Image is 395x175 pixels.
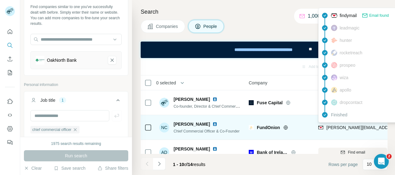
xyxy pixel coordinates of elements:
[348,150,365,155] span: Find email
[24,93,128,110] button: Job title1
[340,99,362,105] span: dropcontact
[174,96,210,102] span: [PERSON_NAME]
[331,74,337,81] img: provider wiza logo
[369,13,389,18] span: Email found
[159,147,169,157] div: AD
[5,53,15,65] button: Enrich CSV
[40,97,55,103] div: Job title
[367,161,372,167] p: 10
[5,67,15,78] button: My lists
[331,25,337,31] img: provider leadmagic logo
[212,122,217,127] img: LinkedIn logo
[184,162,188,167] span: of
[36,56,44,65] img: OakNorth Bank-logo
[387,154,392,159] span: 2
[32,127,71,132] span: chief commercial officer
[24,165,42,171] button: Clear
[318,124,323,131] img: provider findymail logo
[331,62,337,68] img: provider prospeo logo
[203,23,218,29] span: People
[174,129,240,133] span: Chief Commercial Officer & Co-Founder
[5,40,15,51] button: Search
[188,162,193,167] span: 14
[340,50,362,56] span: rocketreach
[159,98,169,108] img: Avatar
[340,37,352,43] span: hunter
[331,112,347,118] span: Finished
[329,161,358,168] span: Rows per page
[153,158,166,170] button: Navigate to next page
[331,50,337,56] img: provider rocketreach logo
[340,87,351,93] span: apollo
[174,146,210,152] span: [PERSON_NAME]
[308,12,320,20] p: 1,000
[141,42,388,58] iframe: Banner
[98,165,128,171] button: Share filters
[340,62,356,68] span: prospeo
[59,97,66,103] div: 1
[156,23,179,29] span: Companies
[257,100,283,106] span: Fuse Capital
[340,12,357,19] span: findymail
[5,123,15,134] button: Dashboard
[374,154,389,169] iframe: Intercom live chat
[173,162,184,167] span: 1 - 10
[54,165,85,171] button: Save search
[159,123,169,132] div: NC
[5,26,15,37] button: Quick start
[257,149,288,155] span: Bank of Ireland [GEOGRAPHIC_DATA]
[173,162,205,167] span: results
[5,96,15,107] button: Use Surfe on LinkedIn
[340,25,360,31] span: leadmagic
[318,148,387,157] button: Find email
[249,150,254,155] img: Logo of Bank of Ireland UK
[174,154,227,158] span: Chief Commercial Officer (CCO)
[212,146,217,151] img: LinkedIn logo
[5,137,15,148] button: Feedback
[331,38,337,43] img: provider hunter logo
[141,7,388,16] h4: Search
[331,87,337,93] img: provider apollo logo
[249,100,254,105] img: Logo of Fuse Capital
[174,104,253,109] span: Co-founder, Director & Chief Commercial Officer
[340,74,348,81] span: wiza
[249,125,254,130] img: Logo of FundOnion
[108,56,116,65] button: OakNorth Bank-remove-button
[156,80,176,86] span: 0 selected
[47,57,77,63] div: OakNorth Bank
[51,141,101,146] div: 1975 search results remaining
[30,4,122,26] div: Find companies similar to one you've successfully dealt with before. Simply enter their name or w...
[331,12,337,19] img: provider findymail logo
[249,80,267,86] span: Company
[5,110,15,121] button: Use Surfe API
[24,82,128,87] p: Personal information
[174,121,210,127] span: [PERSON_NAME]
[331,99,337,105] img: provider dropcontact logo
[212,97,217,102] img: LinkedIn logo
[257,124,280,131] span: FundOnion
